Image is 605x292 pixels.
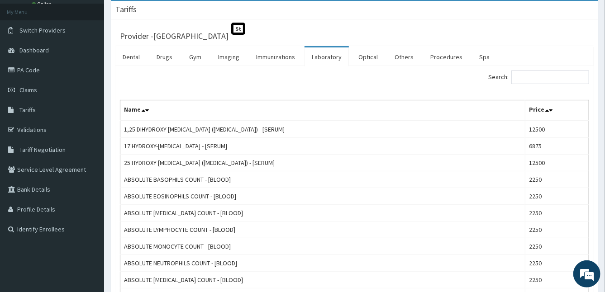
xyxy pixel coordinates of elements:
a: Procedures [423,47,470,66]
td: 6875 [525,138,589,155]
td: 12500 [525,121,589,138]
h3: Provider - [GEOGRAPHIC_DATA] [120,32,229,40]
th: Price [525,100,589,121]
td: 2250 [525,188,589,205]
a: Gym [182,47,209,66]
input: Search: [511,71,589,84]
span: St [231,23,245,35]
textarea: Type your message and hit 'Enter' [5,195,172,227]
a: Laboratory [305,47,349,66]
td: ABSOLUTE LYMPHOCYTE COUNT - [BLOOD] [120,221,525,238]
span: Tariffs [19,106,36,114]
a: Immunizations [249,47,302,66]
a: Others [387,47,421,66]
td: 1,25 DIHYDROXY [MEDICAL_DATA] ([MEDICAL_DATA]) - [SERUM] [120,121,525,138]
td: 2250 [525,205,589,221]
td: ABSOLUTE EOSINOPHILS COUNT - [BLOOD] [120,188,525,205]
td: ABSOLUTE MONOCYTE COUNT - [BLOOD] [120,238,525,255]
td: 2250 [525,255,589,272]
td: 2250 [525,272,589,288]
a: Dental [115,47,147,66]
a: Online [32,1,53,7]
td: 2250 [525,221,589,238]
span: Dashboard [19,46,49,54]
td: ABSOLUTE BASOPHILS COUNT - [BLOOD] [120,171,525,188]
td: 2250 [525,238,589,255]
div: Minimize live chat window [148,5,170,26]
td: ABSOLUTE [MEDICAL_DATA] COUNT - [BLOOD] [120,205,525,221]
span: Switch Providers [19,26,66,34]
img: d_794563401_company_1708531726252_794563401 [17,45,37,68]
div: Chat with us now [47,51,152,62]
span: Tariff Negotiation [19,146,66,154]
span: Claims [19,86,37,94]
h3: Tariffs [115,5,137,14]
th: Name [120,100,525,121]
td: 25 HYDROXY [MEDICAL_DATA] ([MEDICAL_DATA]) - [SERUM] [120,155,525,171]
a: Drugs [149,47,180,66]
td: 12500 [525,155,589,171]
a: Imaging [211,47,247,66]
td: ABSOLUTE NEUTROPHILS COUNT - [BLOOD] [120,255,525,272]
td: ABSOLUTE [MEDICAL_DATA] COUNT - [BLOOD] [120,272,525,288]
td: 2250 [525,171,589,188]
a: Optical [351,47,385,66]
label: Search: [488,71,589,84]
a: Spa [472,47,497,66]
td: 17 HYDROXY-[MEDICAL_DATA] - [SERUM] [120,138,525,155]
span: We're online! [52,88,125,179]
